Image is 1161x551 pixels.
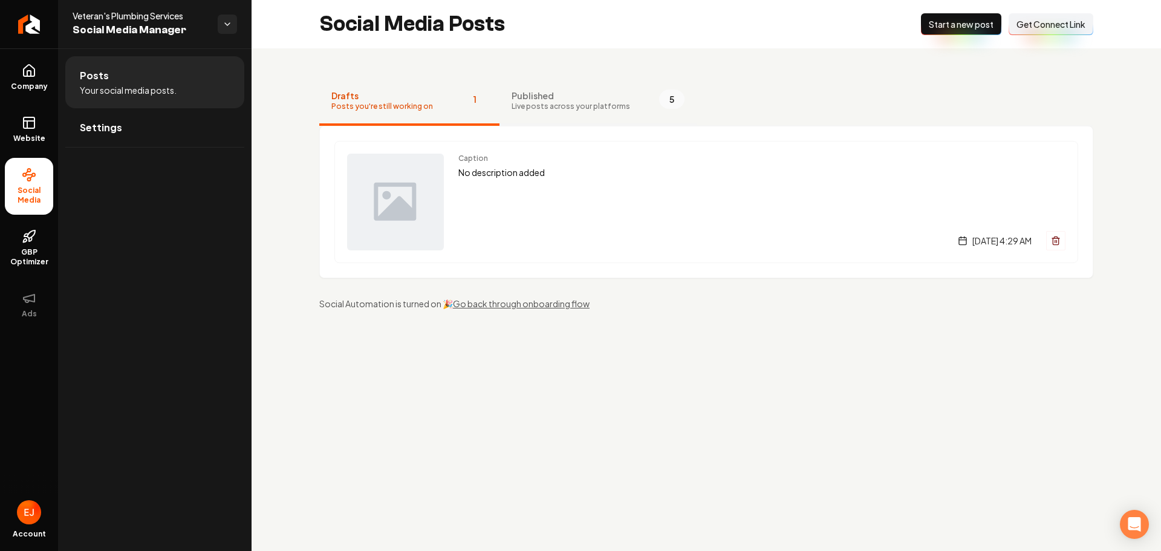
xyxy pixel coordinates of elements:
[659,90,685,109] span: 5
[921,13,1001,35] button: Start a new post
[8,134,50,143] span: Website
[347,154,444,250] img: Post preview
[458,154,1065,163] span: Caption
[512,102,630,111] span: Live posts across your platforms
[319,12,505,36] h2: Social Media Posts
[73,10,208,22] span: Veteran's Plumbing Services
[458,166,1065,180] p: No description added
[319,77,1093,126] nav: Tabs
[18,15,41,34] img: Rebolt Logo
[5,247,53,267] span: GBP Optimizer
[73,22,208,39] span: Social Media Manager
[462,90,487,109] span: 1
[331,102,433,111] span: Posts you're still working on
[1016,18,1085,30] span: Get Connect Link
[929,18,994,30] span: Start a new post
[1009,13,1093,35] button: Get Connect Link
[453,298,590,309] a: Go back through onboarding flow
[5,186,53,205] span: Social Media
[499,77,697,126] button: PublishedLive posts across your platforms5
[1120,510,1149,539] div: Open Intercom Messenger
[6,82,53,91] span: Company
[65,108,244,147] a: Settings
[80,84,177,96] span: Your social media posts.
[5,220,53,276] a: GBP Optimizer
[17,500,41,524] button: Open user button
[319,298,453,309] span: Social Automation is turned on 🎉
[13,529,46,539] span: Account
[17,500,41,524] img: Eduard Joers
[512,90,630,102] span: Published
[972,235,1032,247] span: [DATE] 4:29 AM
[331,90,433,102] span: Drafts
[17,309,42,319] span: Ads
[319,77,499,126] button: DraftsPosts you're still working on1
[80,120,122,135] span: Settings
[80,68,109,83] span: Posts
[5,281,53,328] button: Ads
[5,106,53,153] a: Website
[334,141,1078,263] a: Post previewCaptionNo description added[DATE] 4:29 AM
[5,54,53,101] a: Company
